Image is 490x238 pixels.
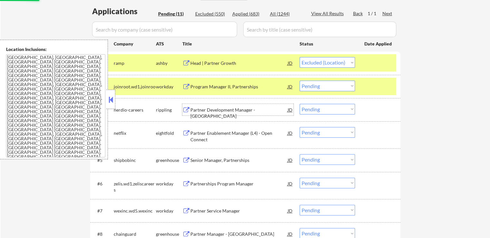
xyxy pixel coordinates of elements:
div: #8 [97,231,109,237]
div: workday [156,208,182,214]
div: Date Applied [364,41,393,47]
div: rippling [156,107,182,113]
div: #7 [97,208,109,214]
div: Status [300,38,355,49]
div: netflix [114,130,156,136]
div: JD [287,104,293,115]
div: Partner Enablement Manager (L4) - Open Connect [190,130,288,143]
div: Applied (683) [232,11,264,17]
div: greenhouse [156,157,182,164]
div: zelis.wd1.zeliscareers [114,181,156,193]
div: Partner Service Manager [190,208,288,214]
div: Program Manager II, Partnerships [190,84,288,90]
input: Search by title (case sensitive) [243,22,396,37]
div: #5 [97,157,109,164]
div: Location Inclusions: [6,46,105,53]
div: JD [287,57,293,69]
div: All (1244) [270,11,302,17]
div: nerdio-careers [114,107,156,113]
div: Partnerships Program Manager [190,181,288,187]
div: wexinc.wd5.wexinc [114,208,156,214]
div: Senior Manager, Partnerships [190,157,288,164]
div: JD [287,81,293,92]
div: shipbobinc [114,157,156,164]
div: JD [287,127,293,139]
div: View All Results [311,10,346,17]
div: Head | Partner Growth [190,60,288,66]
div: #6 [97,181,109,187]
div: Pending (11) [158,11,190,17]
div: ATS [156,41,182,47]
div: Next [382,10,393,17]
div: Company [114,41,156,47]
div: JD [287,154,293,166]
div: Title [182,41,293,47]
input: Search by company (case sensitive) [92,22,237,37]
div: chainguard [114,231,156,237]
div: Excluded (550) [195,11,227,17]
div: ashby [156,60,182,66]
div: eightfold [156,130,182,136]
div: JD [287,178,293,189]
div: JD [287,205,293,216]
div: joinroot.wd1.joinroot [114,84,156,96]
div: Back [353,10,363,17]
div: Partner Manager - [GEOGRAPHIC_DATA] [190,231,288,237]
div: greenhouse [156,231,182,237]
div: Partner Development Manager - [GEOGRAPHIC_DATA] [190,107,288,119]
div: workday [156,181,182,187]
div: 1 / 1 [368,10,382,17]
div: ramp [114,60,156,66]
div: workday [156,84,182,90]
div: Applications [92,7,156,15]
